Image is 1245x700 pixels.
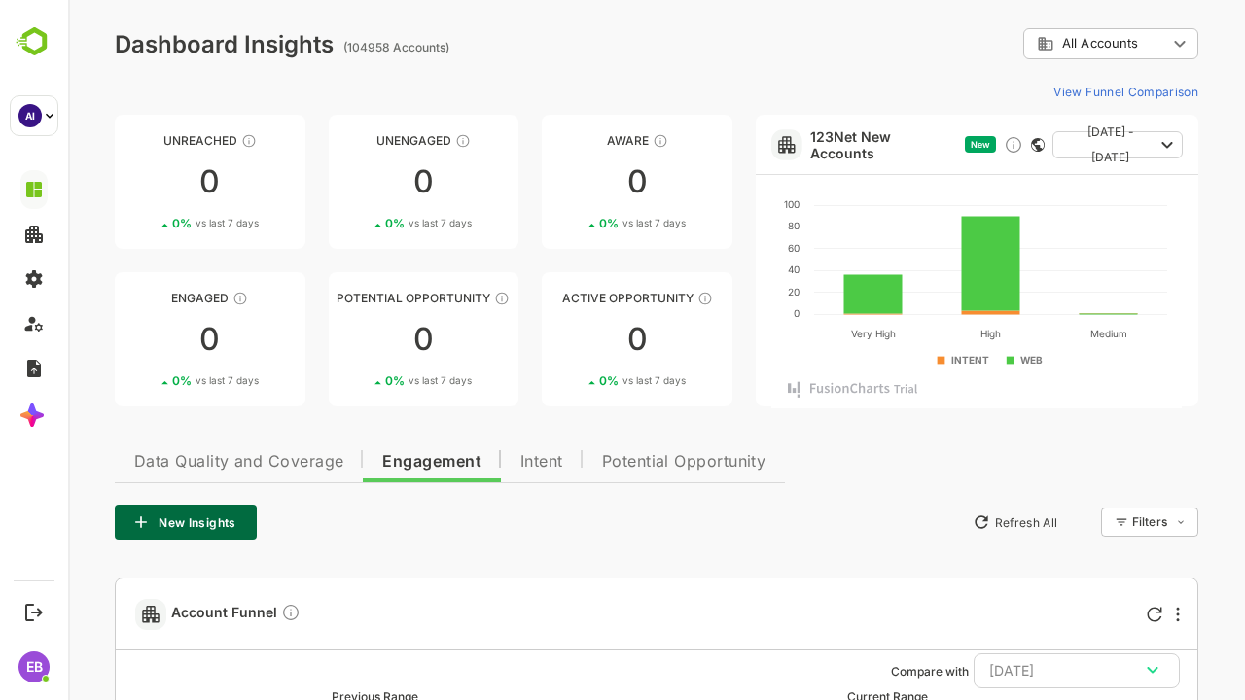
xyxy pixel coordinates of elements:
[978,76,1130,107] button: View Funnel Comparison
[261,166,451,197] div: 0
[103,603,232,625] span: Account Funnel
[896,507,998,538] button: Refresh All
[955,25,1130,63] div: All Accounts
[969,35,1099,52] div: All Accounts
[474,133,664,148] div: Aware
[261,324,451,355] div: 0
[66,454,275,470] span: Data Quality and Coverage
[173,133,189,149] div: These accounts have not been engaged with for a defined time period
[720,220,731,231] text: 80
[474,272,664,406] a: Active OpportunityThese accounts have open opportunities which might be at any of the Sales Stage...
[1062,505,1130,540] div: Filters
[474,324,664,355] div: 0
[47,324,237,355] div: 0
[127,216,191,230] span: vs last 7 days
[906,653,1112,688] button: [DATE]
[474,291,664,305] div: Active Opportunity
[387,133,403,149] div: These accounts have not shown enough engagement and need nurturing
[720,263,731,275] text: 40
[261,272,451,406] a: Potential OpportunityThese accounts are MQAs and can be passed on to Inside Sales00%vs last 7 days
[47,505,189,540] button: New Insights
[823,664,901,679] ag: Compare with
[47,291,237,305] div: Engaged
[1079,607,1094,622] div: Refresh
[340,216,404,230] span: vs last 7 days
[1022,328,1059,339] text: Medium
[47,166,237,197] div: 0
[261,291,451,305] div: Potential Opportunity
[1108,607,1112,622] div: More
[720,286,731,297] text: 20
[1000,120,1085,170] span: [DATE] - [DATE]
[554,373,618,388] span: vs last 7 days
[716,198,731,210] text: 100
[994,36,1070,51] span: All Accounts
[164,291,180,306] div: These accounts are warm, further nurturing would qualify them to MQAs
[726,307,731,319] text: 0
[20,599,47,625] button: Logout
[18,104,42,127] div: AI
[531,373,618,388] div: 0 %
[213,603,232,625] div: Compare Funnel to any previous dates, and click on any plot in the current funnel to view the det...
[984,131,1115,158] button: [DATE] - [DATE]
[47,115,237,249] a: UnreachedThese accounts have not been engaged with for a defined time period00%vs last 7 days
[783,328,828,340] text: Very High
[936,135,955,155] div: Discover new ICP-fit accounts showing engagement — via intent surges, anonymous website visits, L...
[474,166,664,197] div: 0
[317,216,404,230] div: 0 %
[474,115,664,249] a: AwareThese accounts have just entered the buying cycle and need further nurturing00%vs last 7 days
[261,133,451,148] div: Unengaged
[47,272,237,406] a: EngagedThese accounts are warm, further nurturing would qualify them to MQAs00%vs last 7 days
[340,373,404,388] span: vs last 7 days
[531,216,618,230] div: 0 %
[10,23,59,60] img: BambooboxLogoMark.f1c84d78b4c51b1a7b5f700c9845e183.svg
[18,651,50,682] div: EB
[275,40,387,54] ag: (104958 Accounts)
[1064,514,1099,529] div: Filters
[585,133,600,149] div: These accounts have just entered the buying cycle and need further nurturing
[261,115,451,249] a: UnengagedThese accounts have not shown enough engagement and need nurturing00%vs last 7 days
[534,454,698,470] span: Potential Opportunity
[742,128,889,161] a: 123Net New Accounts
[452,454,495,470] span: Intent
[720,242,731,254] text: 60
[912,328,933,340] text: High
[104,216,191,230] div: 0 %
[47,30,266,58] div: Dashboard Insights
[104,373,191,388] div: 0 %
[921,658,1096,683] div: [DATE]
[47,133,237,148] div: Unreached
[554,216,618,230] span: vs last 7 days
[317,373,404,388] div: 0 %
[127,373,191,388] span: vs last 7 days
[426,291,442,306] div: These accounts are MQAs and can be passed on to Inside Sales
[314,454,413,470] span: Engagement
[963,138,977,152] div: This card does not support filter and segments
[903,139,922,150] span: New
[629,291,645,306] div: These accounts have open opportunities which might be at any of the Sales Stages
